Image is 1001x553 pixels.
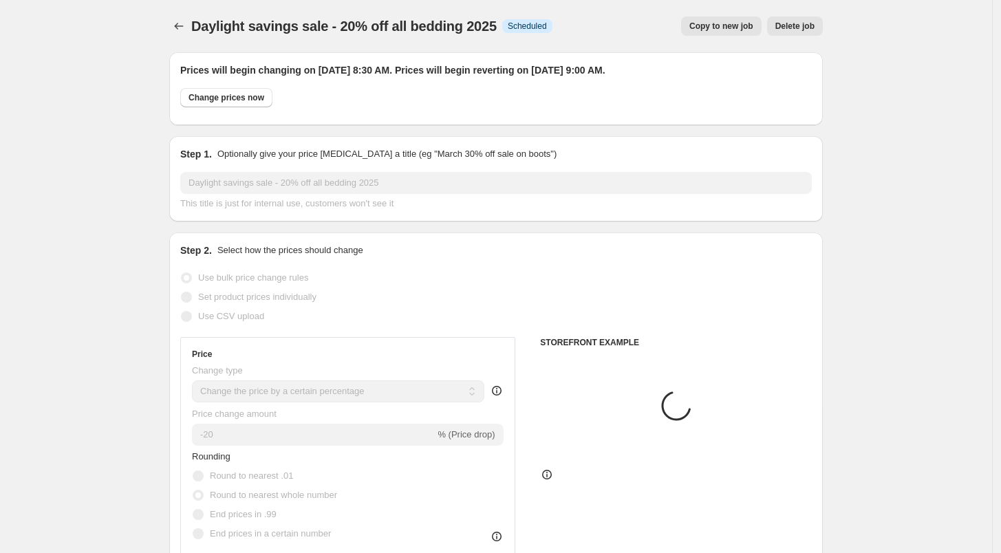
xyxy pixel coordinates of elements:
span: Set product prices individually [198,292,316,302]
h2: Step 2. [180,243,212,257]
span: Use bulk price change rules [198,272,308,283]
h3: Price [192,349,212,360]
span: Round to nearest .01 [210,470,293,481]
span: Use CSV upload [198,311,264,321]
span: Round to nearest whole number [210,490,337,500]
span: Price change amount [192,409,277,419]
input: 30% off holiday sale [180,172,812,194]
span: End prices in a certain number [210,528,331,539]
span: End prices in .99 [210,509,277,519]
p: Select how the prices should change [217,243,363,257]
button: Delete job [767,17,823,36]
span: This title is just for internal use, customers won't see it [180,198,394,208]
span: Scheduled [508,21,547,32]
h6: STOREFRONT EXAMPLE [540,337,812,348]
button: Copy to new job [681,17,762,36]
span: Rounding [192,451,230,462]
h2: Step 1. [180,147,212,161]
button: Price change jobs [169,17,189,36]
h2: Prices will begin changing on [DATE] 8:30 AM. Prices will begin reverting on [DATE] 9:00 AM. [180,63,812,77]
input: -15 [192,424,435,446]
span: Daylight savings sale - 20% off all bedding 2025 [191,19,497,34]
span: Delete job [775,21,815,32]
span: Copy to new job [689,21,753,32]
span: Change type [192,365,243,376]
span: Change prices now [189,92,264,103]
div: help [490,384,504,398]
p: Optionally give your price [MEDICAL_DATA] a title (eg "March 30% off sale on boots") [217,147,557,161]
span: % (Price drop) [438,429,495,440]
button: Change prices now [180,88,272,107]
